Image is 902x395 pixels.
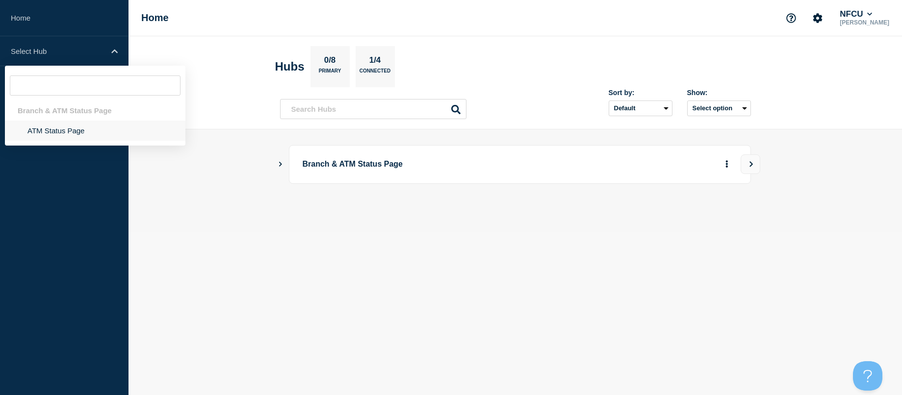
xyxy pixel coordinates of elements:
button: NFCU [838,9,874,19]
button: Select option [687,100,751,116]
button: Account settings [807,8,828,28]
li: ATM Status Page [5,121,185,141]
div: Branch & ATM Status Page [5,100,185,121]
p: 1/4 [365,55,385,68]
button: Show Connected Hubs [278,161,283,168]
div: Sort by: [609,89,672,97]
p: [PERSON_NAME] [838,19,891,26]
p: Primary [319,68,341,78]
iframe: Help Scout Beacon - Open [853,361,882,391]
div: Show: [687,89,751,97]
input: Search Hubs [280,99,466,119]
button: View [741,154,760,174]
button: Support [781,8,801,28]
p: Connected [360,68,390,78]
select: Sort by [609,100,672,116]
p: 0/8 [320,55,339,68]
h2: Hubs [275,60,305,74]
p: Select Hub [11,47,105,55]
h1: Home [141,12,169,24]
button: More actions [721,155,733,173]
p: Branch & ATM Status Page [303,155,574,173]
